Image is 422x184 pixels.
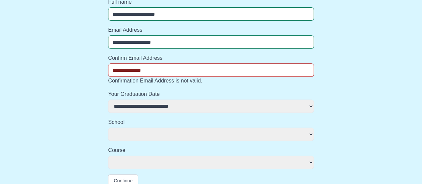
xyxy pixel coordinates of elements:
[108,78,202,83] span: Confirmation Email Address is not valid.
[108,26,314,34] label: Email Address
[108,146,314,154] label: Course
[108,54,314,62] label: Confirm Email Address
[108,90,314,98] label: Your Graduation Date
[108,118,314,126] label: School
